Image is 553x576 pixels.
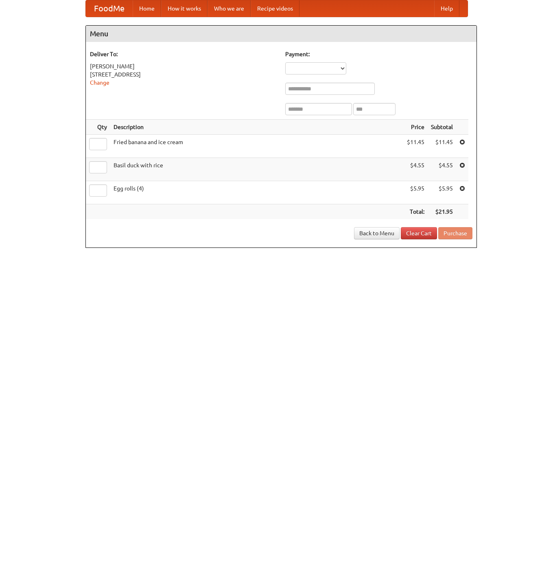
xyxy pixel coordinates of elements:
th: Description [110,120,404,135]
h5: Payment: [285,50,472,58]
a: Home [133,0,161,17]
th: $21.95 [428,204,456,219]
th: Total: [404,204,428,219]
a: Recipe videos [251,0,299,17]
td: Fried banana and ice cream [110,135,404,158]
td: $11.45 [428,135,456,158]
td: $4.55 [404,158,428,181]
td: $5.95 [428,181,456,204]
a: Change [90,79,109,86]
h5: Deliver To: [90,50,277,58]
a: Help [434,0,459,17]
th: Qty [86,120,110,135]
a: How it works [161,0,208,17]
h4: Menu [86,26,476,42]
button: Purchase [438,227,472,239]
div: [PERSON_NAME] [90,62,277,70]
td: Egg rolls (4) [110,181,404,204]
td: $5.95 [404,181,428,204]
a: Back to Menu [354,227,400,239]
td: Basil duck with rice [110,158,404,181]
td: $11.45 [404,135,428,158]
th: Price [404,120,428,135]
div: [STREET_ADDRESS] [90,70,277,79]
td: $4.55 [428,158,456,181]
a: Clear Cart [401,227,437,239]
a: FoodMe [86,0,133,17]
a: Who we are [208,0,251,17]
th: Subtotal [428,120,456,135]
